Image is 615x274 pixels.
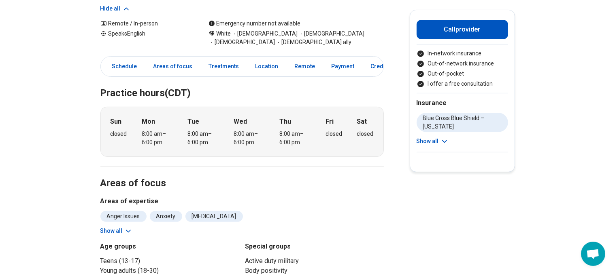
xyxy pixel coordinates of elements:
[417,20,508,39] button: Callprovider
[209,38,275,46] span: [DEMOGRAPHIC_DATA]
[417,98,508,108] h2: Insurance
[357,117,367,126] strong: Sat
[111,130,127,138] div: closed
[100,242,239,251] h3: Age groups
[100,67,384,100] h2: Practice hours (CDT)
[188,130,219,147] div: 8:00 am – 6:00 pm
[417,49,508,88] ul: Payment options
[327,58,360,75] a: Payment
[326,117,334,126] strong: Fri
[581,242,605,266] div: Open chat
[417,70,508,78] li: Out-of-pocket
[417,49,508,58] li: In-network insurance
[234,117,247,126] strong: Wed
[111,117,122,126] strong: Sun
[142,117,155,126] strong: Mon
[100,227,132,235] button: Show all
[149,58,198,75] a: Areas of focus
[100,256,239,266] li: Teens (13-17)
[417,113,508,132] li: Blue Cross Blue Shield – [US_STATE]
[100,196,384,206] h3: Areas of expertise
[245,256,384,266] li: Active duty military
[102,58,142,75] a: Schedule
[417,59,508,68] li: Out-of-network insurance
[142,130,173,147] div: 8:00 am – 6:00 pm
[245,242,384,251] h3: Special groups
[234,130,265,147] div: 8:00 am – 6:00 pm
[150,211,182,222] li: Anxiety
[417,137,449,145] button: Show all
[185,211,243,222] li: [MEDICAL_DATA]
[298,30,365,38] span: [DEMOGRAPHIC_DATA]
[188,117,200,126] strong: Tue
[217,30,231,38] span: White
[280,117,292,126] strong: Thu
[366,58,406,75] a: Credentials
[231,30,298,38] span: [DEMOGRAPHIC_DATA]
[417,80,508,88] li: I offer a free consultation
[204,58,244,75] a: Treatments
[251,58,283,75] a: Location
[100,157,384,190] h2: Areas of focus
[290,58,320,75] a: Remote
[357,130,374,138] div: closed
[275,38,352,46] span: [DEMOGRAPHIC_DATA] ally
[280,130,311,147] div: 8:00 am – 6:00 pm
[326,130,342,138] div: closed
[100,30,192,46] div: Speaks English
[100,211,147,222] li: Anger Issues
[100,107,384,157] div: When does the program meet?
